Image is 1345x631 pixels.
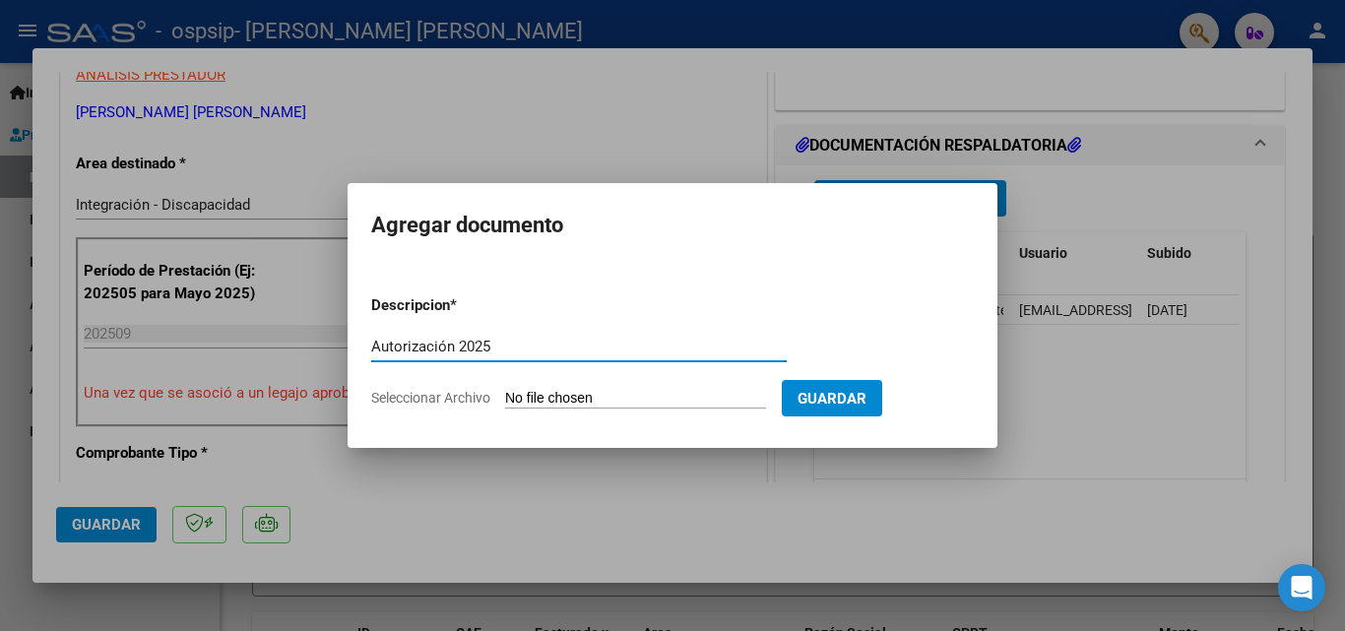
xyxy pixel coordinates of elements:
[371,294,552,317] p: Descripcion
[782,380,882,416] button: Guardar
[798,390,866,408] span: Guardar
[371,390,490,406] span: Seleccionar Archivo
[1278,564,1325,611] div: Open Intercom Messenger
[371,207,974,244] h2: Agregar documento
